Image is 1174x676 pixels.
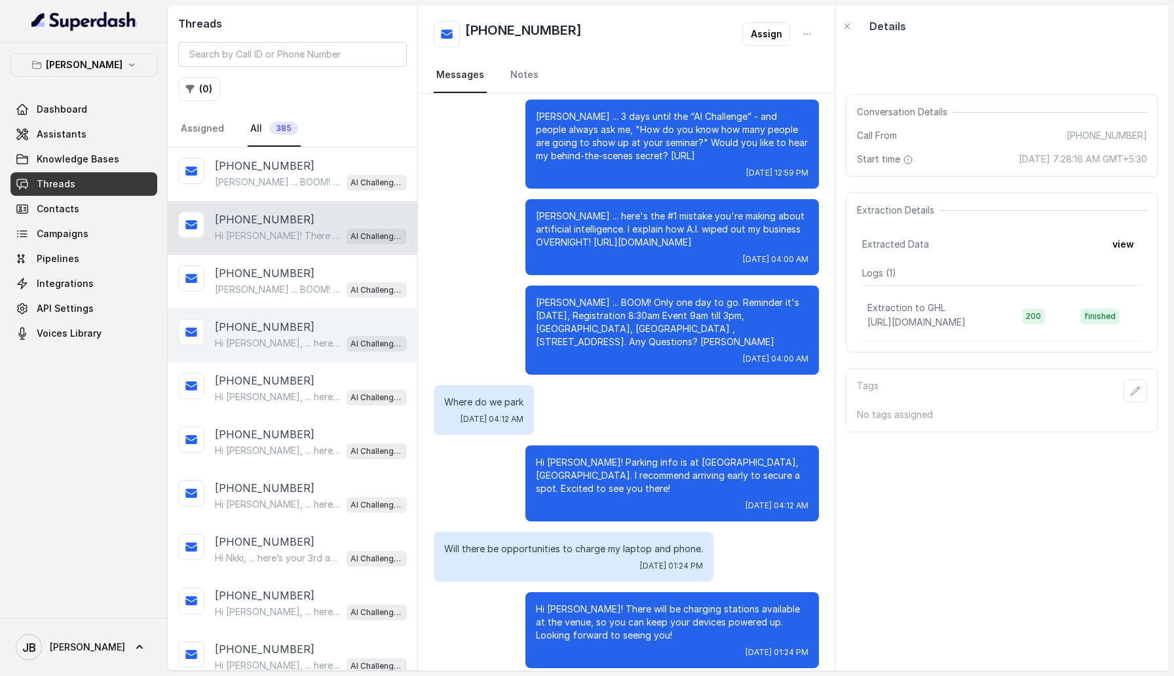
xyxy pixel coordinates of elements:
[37,128,86,141] span: Assistants
[10,147,157,171] a: Knowledge Bases
[508,58,541,93] a: Notes
[10,122,157,146] a: Assistants
[350,498,403,512] p: AI Challenge Australia
[465,21,582,47] h2: [PHONE_NUMBER]
[178,16,407,31] h2: Threads
[215,659,341,672] p: Hi [PERSON_NAME], ... here’s your 3rd and final pre-event training for you. Is A.I. going to stea...
[746,500,808,511] span: [DATE] 04:12 AM
[37,178,75,191] span: Threads
[215,588,314,603] p: [PHONE_NUMBER]
[536,603,808,642] p: Hi [PERSON_NAME]! There will be charging stations available at the venue, so you can keep your de...
[215,319,314,335] p: [PHONE_NUMBER]
[1067,129,1147,142] span: [PHONE_NUMBER]
[1105,233,1142,256] button: view
[10,53,157,77] button: [PERSON_NAME]
[536,110,808,162] p: [PERSON_NAME] ... 3 days until the “AI Challenge” - and people always ask me, "How do you know ho...
[857,204,939,217] span: Extraction Details
[178,111,227,147] a: Assigned
[350,284,403,297] p: AI Challenge Australia
[178,42,407,67] input: Search by Call ID or Phone Number
[215,176,341,189] p: [PERSON_NAME] ... BOOM! Only one day to go. Reminder it's [DATE], Registration 8:30am ​Event 9am ...
[37,327,102,340] span: Voices Library
[867,316,966,328] span: [URL][DOMAIN_NAME]
[743,22,790,46] button: Assign
[536,210,808,249] p: [PERSON_NAME] ... here's the #1 mistake you're making about artificial intelligence. I explain ho...
[10,98,157,121] a: Dashboard
[857,153,916,166] span: Start time
[248,111,301,147] a: All385
[215,337,341,350] p: Hi [PERSON_NAME], ... here’s your 3rd and final pre-event training for you. Is A.I. going to stea...
[10,222,157,246] a: Campaigns
[444,396,523,409] p: Where do we park
[857,105,953,119] span: Conversation Details
[178,111,407,147] nav: Tabs
[22,641,36,654] text: JB
[215,158,314,174] p: [PHONE_NUMBER]
[743,254,808,265] span: [DATE] 04:00 AM
[10,272,157,295] a: Integrations
[434,58,819,93] nav: Tabs
[215,480,314,496] p: [PHONE_NUMBER]
[10,629,157,666] a: [PERSON_NAME]
[215,552,341,565] p: Hi Nkki, ... here’s your 3rd and final pre-event training for you. Is A.I. going to steal your bu...
[215,534,314,550] p: [PHONE_NUMBER]
[10,247,157,271] a: Pipelines
[444,542,703,555] p: Will there be opportunities to charge my laptop and phone.
[31,10,137,31] img: light.svg
[178,77,220,101] button: (0)
[215,373,314,388] p: [PHONE_NUMBER]
[1019,153,1147,166] span: [DATE] 7:28:16 AM GMT+5:30
[434,58,487,93] a: Messages
[37,103,87,116] span: Dashboard
[1080,309,1120,324] span: finished
[350,337,403,350] p: AI Challenge Australia
[536,456,808,495] p: Hi [PERSON_NAME]! Parking info is at [GEOGRAPHIC_DATA], [GEOGRAPHIC_DATA]. I recommend arriving e...
[640,561,703,571] span: [DATE] 01:24 PM
[350,445,403,458] p: AI Challenge Australia
[50,641,125,654] span: [PERSON_NAME]
[461,414,523,424] span: [DATE] 04:12 AM
[10,322,157,345] a: Voices Library
[46,57,123,73] p: [PERSON_NAME]
[350,230,403,243] p: AI Challenge Australia
[536,296,808,348] p: [PERSON_NAME] ... BOOM! Only one day to go. Reminder it's [DATE], Registration 8:30am ​Event 9am ...
[743,354,808,364] span: [DATE] 04:00 AM
[862,267,1142,280] p: Logs ( 1 )
[37,202,79,216] span: Contacts
[37,252,79,265] span: Pipelines
[746,168,808,178] span: [DATE] 12:59 PM
[857,379,879,403] p: Tags
[10,297,157,320] a: API Settings
[350,606,403,619] p: AI Challenge Australia
[215,229,341,242] p: Hi [PERSON_NAME]! There will be charging stations available at the venue, so you can keep your de...
[350,552,403,565] p: AI Challenge Australia
[37,302,94,315] span: API Settings
[10,197,157,221] a: Contacts
[37,153,119,166] span: Knowledge Bases
[215,426,314,442] p: [PHONE_NUMBER]
[862,238,929,251] span: Extracted Data
[350,660,403,673] p: AI Challenge Australia
[270,122,298,135] span: 385
[350,176,403,189] p: AI Challenge Australia
[37,227,88,240] span: Campaigns
[10,172,157,196] a: Threads
[215,265,314,281] p: [PHONE_NUMBER]
[869,18,906,34] p: Details
[746,647,808,658] span: [DATE] 01:24 PM
[857,408,1147,421] p: No tags assigned
[215,390,341,404] p: Hi [PERSON_NAME], ... here’s your 3rd and final pre-event training for you. Is A.I. going to stea...
[857,129,897,142] span: Call From
[215,605,341,618] p: Hi [PERSON_NAME], ... here’s your 3rd and final pre-event training for you. Is A.I. going to stea...
[215,641,314,657] p: [PHONE_NUMBER]
[215,444,341,457] p: Hi [PERSON_NAME], ... here’s your 3rd and final pre-event training for you. Is A.I. going to stea...
[867,301,945,314] p: Extraction to GHL
[37,277,94,290] span: Integrations
[350,391,403,404] p: AI Challenge Australia
[215,212,314,227] p: [PHONE_NUMBER]
[215,283,341,296] p: [PERSON_NAME] ... BOOM! Only one day to go. Reminder it's [DATE], Registration 8:30am ​Event 9am ...
[215,498,341,511] p: Hi [PERSON_NAME], ... here’s your 3rd and final pre-event training for you. Is A.I. going to stea...
[1022,309,1045,324] span: 200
